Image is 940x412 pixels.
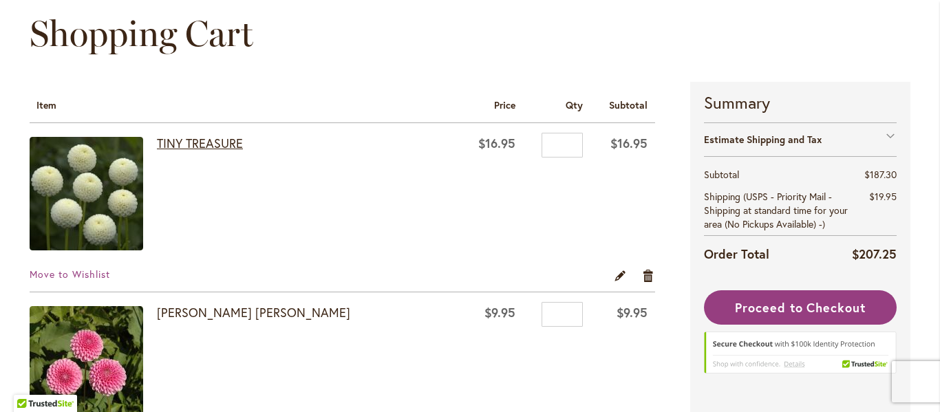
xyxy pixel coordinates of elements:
span: $16.95 [610,135,648,151]
span: Shipping [704,190,740,203]
span: $187.30 [864,168,897,181]
span: $207.25 [852,246,897,262]
img: TINY TREASURE [30,137,143,250]
th: Subtotal [704,164,852,186]
button: Proceed to Checkout [704,290,897,325]
span: Shopping Cart [30,12,253,55]
div: TrustedSite Certified [704,332,897,380]
a: TINY TREASURE [30,137,157,254]
a: Move to Wishlist [30,268,110,281]
span: Qty [566,98,583,111]
span: $19.95 [869,190,897,203]
span: $9.95 [484,304,515,321]
span: Price [494,98,515,111]
a: [PERSON_NAME] [PERSON_NAME] [157,304,350,321]
iframe: Launch Accessibility Center [10,363,49,402]
a: TINY TREASURE [157,135,243,151]
span: $9.95 [617,304,648,321]
strong: Summary [704,91,897,114]
span: Proceed to Checkout [735,299,866,316]
strong: Estimate Shipping and Tax [704,133,822,146]
strong: Order Total [704,243,769,263]
span: Subtotal [609,98,648,111]
span: Item [36,98,56,111]
span: (USPS - Priority Mail - Shipping at standard time for your area (No Pickups Available) -) [704,190,848,230]
span: $16.95 [478,135,515,151]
